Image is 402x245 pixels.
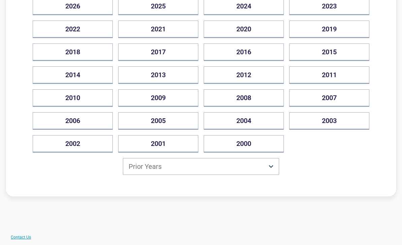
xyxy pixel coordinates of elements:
[118,135,198,153] button: 2001
[33,44,113,61] button: 2018
[33,135,113,153] button: 2002
[289,21,369,38] button: 2019
[289,67,369,84] button: 2011
[289,113,369,130] button: 2003
[204,21,284,38] button: 2020
[204,67,284,84] button: 2012
[11,235,31,240] a: Contact Us
[118,44,198,61] button: 2017
[289,90,369,107] button: 2007
[204,44,284,61] button: 2016
[33,67,113,84] button: 2014
[204,113,284,130] button: 2004
[118,90,198,107] button: 2009
[289,44,369,61] button: 2015
[118,21,198,38] button: 2021
[123,158,279,175] button: Prior Years
[33,113,113,130] button: 2006
[118,113,198,130] button: 2005
[118,67,198,84] button: 2013
[204,90,284,107] button: 2008
[33,21,113,38] button: 2022
[204,135,284,153] button: 2000
[33,90,113,107] button: 2010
